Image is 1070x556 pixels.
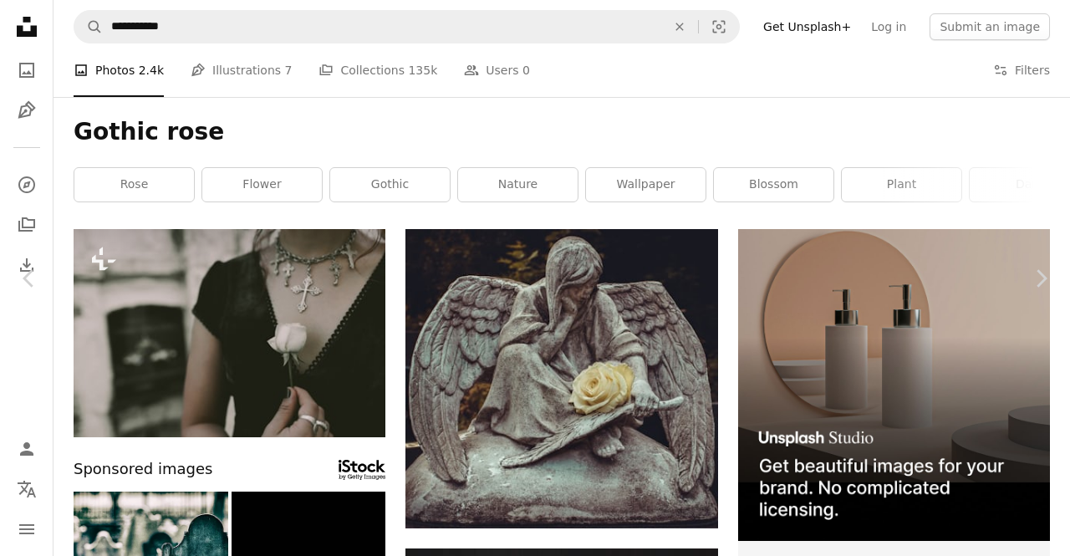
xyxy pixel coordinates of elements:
[458,168,578,201] a: nature
[10,432,43,466] a: Log in / Sign up
[74,11,103,43] button: Search Unsplash
[405,229,717,528] img: man sitting on rock statue
[699,11,739,43] button: Visual search
[586,168,706,201] a: wallpaper
[10,54,43,87] a: Photos
[408,61,437,79] span: 135k
[74,10,740,43] form: Find visuals sitewide
[74,325,385,340] a: Woman in black holds a white rose and a cross necklace.
[10,513,43,546] button: Menu
[74,229,385,437] img: Woman in black holds a white rose and a cross necklace.
[993,43,1050,97] button: Filters
[74,457,212,482] span: Sponsored images
[1011,198,1070,359] a: Next
[930,13,1050,40] button: Submit an image
[10,94,43,127] a: Illustrations
[405,371,717,386] a: man sitting on rock statue
[522,61,530,79] span: 0
[330,168,450,201] a: gothic
[753,13,861,40] a: Get Unsplash+
[842,168,961,201] a: plant
[202,168,322,201] a: flower
[10,168,43,201] a: Explore
[318,43,437,97] a: Collections 135k
[661,11,698,43] button: Clear
[74,117,1050,147] h1: Gothic rose
[285,61,293,79] span: 7
[10,472,43,506] button: Language
[191,43,292,97] a: Illustrations 7
[464,43,530,97] a: Users 0
[861,13,916,40] a: Log in
[738,229,1050,541] img: file-1715714113747-b8b0561c490eimage
[74,168,194,201] a: rose
[714,168,833,201] a: blossom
